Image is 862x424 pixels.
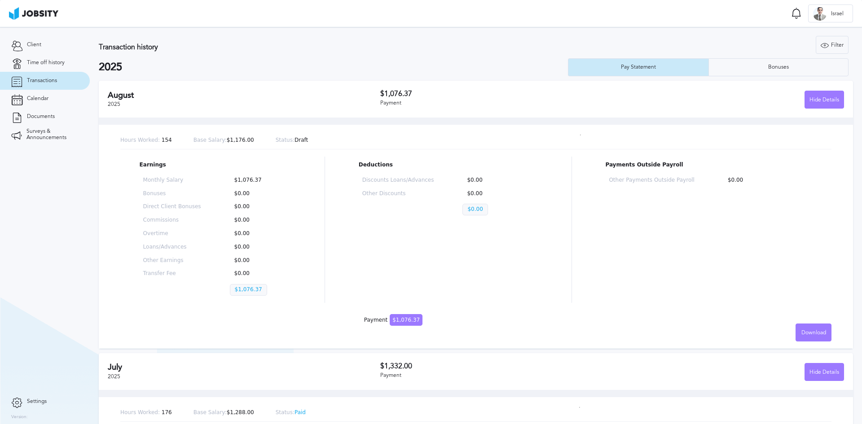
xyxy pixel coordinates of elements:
button: IIsrael [808,4,853,22]
p: $1,288.00 [194,410,254,416]
span: Base Salary: [194,137,227,143]
span: Documents [27,114,55,120]
div: Bonuses [764,64,793,70]
p: $1,076.37 [230,177,288,184]
p: $0.00 [230,258,288,264]
span: Status: [276,137,295,143]
span: Israel [827,11,848,17]
p: Other Payments Outside Payroll [609,177,694,184]
p: $0.00 [462,191,534,197]
h3: $1,076.37 [380,90,612,98]
p: 154 [120,137,172,144]
p: Payments Outside Payroll [605,162,812,168]
div: I [813,7,827,21]
div: Hide Details [805,363,844,381]
h2: 2025 [99,61,568,74]
button: Hide Details [805,91,844,109]
p: $0.00 [462,177,534,184]
button: Hide Details [805,363,844,381]
p: Overtime [143,231,201,237]
label: Version: [11,415,28,420]
span: Hours Worked: [120,137,160,143]
p: $0.00 [230,244,288,250]
p: Loans/Advances [143,244,201,250]
p: Other Earnings [143,258,201,264]
p: $0.00 [230,271,288,277]
p: $0.00 [230,231,288,237]
p: $0.00 [230,217,288,223]
p: $1,076.37 [230,284,267,296]
img: ab4bad089aa723f57921c736e9817d99.png [9,7,58,20]
div: Payment [380,372,612,379]
p: Earnings [140,162,291,168]
div: Filter [816,36,848,54]
button: Filter [816,36,849,54]
span: Calendar [27,96,48,102]
p: Monthly Salary [143,177,201,184]
p: Commissions [143,217,201,223]
span: Settings [27,398,47,405]
p: Other Discounts [362,191,434,197]
span: 2025 [108,101,120,107]
p: $0.00 [230,204,288,210]
p: Bonuses [143,191,201,197]
span: 2025 [108,373,120,380]
span: Status: [276,409,295,415]
span: Transactions [27,78,57,84]
button: Pay Statement [568,58,708,76]
span: $1,076.37 [390,314,422,326]
h2: August [108,91,380,100]
h3: Transaction history [99,43,509,51]
p: Paid [276,410,306,416]
div: Payment [380,100,612,106]
h2: July [108,363,380,372]
span: Client [27,42,41,48]
div: Pay Statement [616,64,660,70]
span: Base Salary: [194,409,227,415]
span: Time off history [27,60,65,66]
p: $1,176.00 [194,137,254,144]
h3: $1,332.00 [380,362,612,370]
div: Payment [364,317,422,323]
p: Deductions [359,162,538,168]
span: Surveys & Announcements [26,128,79,141]
p: 176 [120,410,172,416]
p: $0.00 [230,191,288,197]
p: Discounts Loans/Advances [362,177,434,184]
button: Bonuses [708,58,849,76]
p: $0.00 [462,204,488,215]
button: Download [796,323,831,341]
p: $0.00 [723,177,809,184]
span: Download [801,330,826,336]
p: Direct Client Bonuses [143,204,201,210]
p: Transfer Fee [143,271,201,277]
span: Hours Worked: [120,409,160,415]
p: Draft [276,137,308,144]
